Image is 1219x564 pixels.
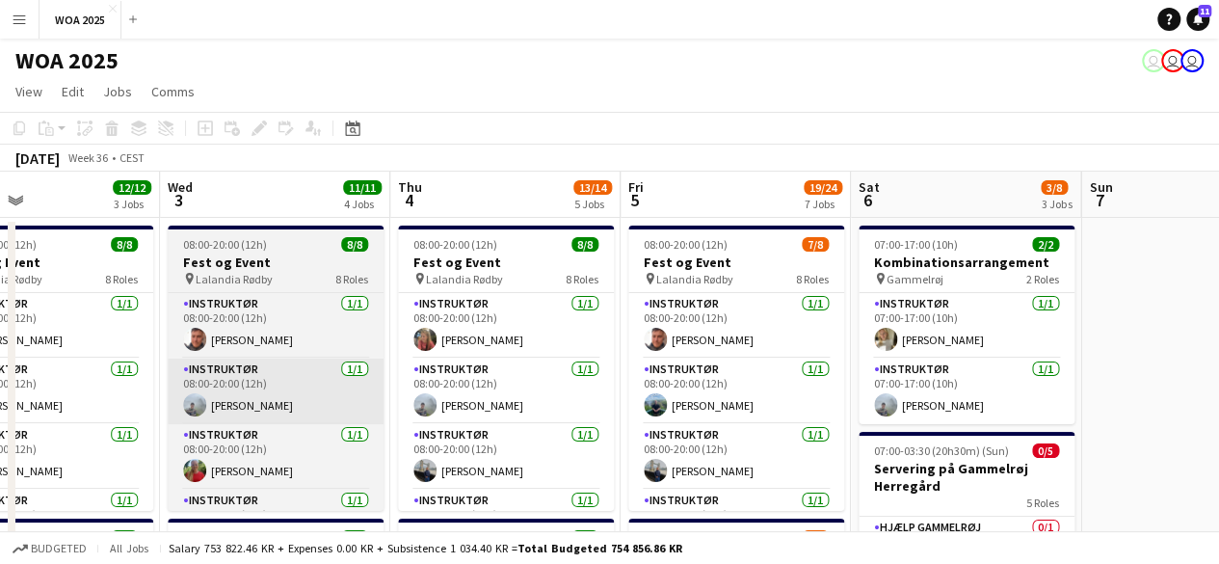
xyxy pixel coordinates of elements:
[625,189,644,211] span: 5
[119,150,145,165] div: CEST
[15,83,42,100] span: View
[398,359,614,424] app-card-role: Instruktør1/108:00-20:00 (12h)[PERSON_NAME]
[105,272,138,286] span: 8 Roles
[15,148,60,168] div: [DATE]
[64,150,112,165] span: Week 36
[1032,237,1059,252] span: 2/2
[1142,49,1165,72] app-user-avatar: Bettina Madsen
[796,272,829,286] span: 8 Roles
[413,237,497,252] span: 08:00-20:00 (12h)
[644,237,728,252] span: 08:00-20:00 (12h)
[168,359,384,424] app-card-role: Instruktør1/108:00-20:00 (12h)[PERSON_NAME]
[1042,197,1072,211] div: 3 Jobs
[573,180,612,195] span: 13/14
[398,293,614,359] app-card-role: Instruktør1/108:00-20:00 (12h)[PERSON_NAME]
[106,541,152,555] span: All jobs
[1186,8,1209,31] a: 11
[1089,178,1112,196] span: Sun
[398,226,614,511] app-job-card: 08:00-20:00 (12h)8/8Fest og Event Lalandia Rødby8 RolesInstruktør1/108:00-20:00 (12h)[PERSON_NAME...
[8,79,50,104] a: View
[1180,49,1204,72] app-user-avatar: Drift Drift
[113,180,151,195] span: 12/12
[859,460,1074,495] h3: Servering på Gammelrøj Herregård
[656,272,733,286] span: Lalandia Rødby
[168,178,193,196] span: Wed
[1041,180,1068,195] span: 3/8
[398,178,422,196] span: Thu
[628,178,644,196] span: Fri
[887,272,943,286] span: Gammelrøj
[628,359,844,424] app-card-role: Instruktør1/108:00-20:00 (12h)[PERSON_NAME]
[805,197,841,211] div: 7 Jobs
[398,254,614,271] h3: Fest og Event
[859,226,1074,424] app-job-card: 07:00-17:00 (10h)2/2Kombinationsarrangement Gammelrøj2 RolesInstruktør1/107:00-17:00 (10h)[PERSON...
[95,79,140,104] a: Jobs
[168,490,384,555] app-card-role: Instruktør1/108:00-20:00 (12h)
[628,424,844,490] app-card-role: Instruktør1/108:00-20:00 (12h)[PERSON_NAME]
[183,237,267,252] span: 08:00-20:00 (12h)
[395,189,422,211] span: 4
[168,293,384,359] app-card-role: Instruktør1/108:00-20:00 (12h)[PERSON_NAME]
[1026,272,1059,286] span: 2 Roles
[341,237,368,252] span: 8/8
[169,541,682,555] div: Salary 753 822.46 KR + Expenses 0.00 KR + Subsistence 1 034.40 KR =
[426,272,503,286] span: Lalandia Rødby
[151,83,195,100] span: Comms
[54,79,92,104] a: Edit
[628,293,844,359] app-card-role: Instruktør1/108:00-20:00 (12h)[PERSON_NAME]
[62,83,84,100] span: Edit
[165,189,193,211] span: 3
[859,359,1074,424] app-card-role: Instruktør1/107:00-17:00 (10h)[PERSON_NAME]
[103,83,132,100] span: Jobs
[1032,443,1059,458] span: 0/5
[874,237,958,252] span: 07:00-17:00 (10h)
[144,79,202,104] a: Comms
[344,197,381,211] div: 4 Jobs
[874,443,1009,458] span: 07:00-03:30 (20h30m) (Sun)
[802,237,829,252] span: 7/8
[168,424,384,490] app-card-role: Instruktør1/108:00-20:00 (12h)[PERSON_NAME]
[574,197,611,211] div: 5 Jobs
[1086,189,1112,211] span: 7
[859,293,1074,359] app-card-role: Instruktør1/107:00-17:00 (10h)[PERSON_NAME]
[398,424,614,490] app-card-role: Instruktør1/108:00-20:00 (12h)[PERSON_NAME]
[571,237,598,252] span: 8/8
[566,272,598,286] span: 8 Roles
[1198,5,1211,17] span: 11
[15,46,119,75] h1: WOA 2025
[10,538,90,559] button: Budgeted
[114,197,150,211] div: 3 Jobs
[1026,496,1059,510] span: 5 Roles
[40,1,121,39] button: WOA 2025
[335,272,368,286] span: 8 Roles
[196,272,273,286] span: Lalandia Rødby
[856,189,880,211] span: 6
[168,254,384,271] h3: Fest og Event
[31,542,87,555] span: Budgeted
[628,490,844,555] app-card-role: Instruktør1/108:00-20:00 (12h)
[168,226,384,511] app-job-card: 08:00-20:00 (12h)8/8Fest og Event Lalandia Rødby8 RolesInstruktør1/108:00-20:00 (12h)[PERSON_NAME...
[1161,49,1184,72] app-user-avatar: Drift Drift
[628,226,844,511] app-job-card: 08:00-20:00 (12h)7/8Fest og Event Lalandia Rødby8 RolesInstruktør1/108:00-20:00 (12h)[PERSON_NAME...
[398,490,614,555] app-card-role: Instruktør1/108:00-20:00 (12h)
[517,541,682,555] span: Total Budgeted 754 856.86 KR
[111,237,138,252] span: 8/8
[804,180,842,195] span: 19/24
[859,254,1074,271] h3: Kombinationsarrangement
[343,180,382,195] span: 11/11
[628,254,844,271] h3: Fest og Event
[859,178,880,196] span: Sat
